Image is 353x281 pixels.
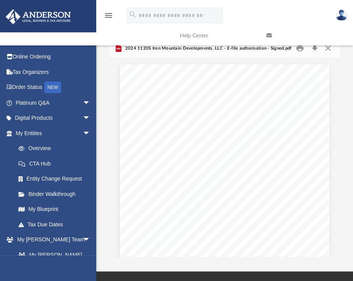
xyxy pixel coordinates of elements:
a: My [PERSON_NAME] Team [11,247,94,272]
a: CTA Hub [11,156,102,171]
div: File preview [109,59,340,257]
a: menu [104,15,113,20]
span: arrow_drop_down [83,110,98,126]
a: Overview [11,141,102,156]
a: Order StatusNEW [5,80,102,95]
a: Entity Change Request [11,171,102,187]
div: Document Viewer [109,59,340,257]
i: search [129,10,137,19]
a: Online Ordering [5,49,102,65]
div: Preview [109,38,340,258]
a: My Entitiesarrow_drop_down [5,125,102,141]
img: Anderson Advisors Platinum Portal [3,9,73,24]
a: My Blueprint [11,202,98,217]
a: Tax Due Dates [11,217,102,232]
a: Binder Walkthrough [11,186,102,202]
img: User Pic [336,10,347,21]
span: arrow_drop_down [83,95,98,111]
a: Platinum Q&Aarrow_drop_down [5,95,102,110]
i: menu [104,11,113,20]
span: 2024 1120S Iron Mountain Developments, LLC - E-file authorisation - Signed.pdf [123,45,291,52]
div: NEW [44,82,61,93]
a: Digital Productsarrow_drop_down [5,110,102,126]
a: Tax Organizers [5,64,102,80]
span: arrow_drop_down [83,125,98,141]
span: arrow_drop_down [83,232,98,248]
a: Help Center [174,20,261,51]
a: My [PERSON_NAME] Teamarrow_drop_down [5,232,98,248]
